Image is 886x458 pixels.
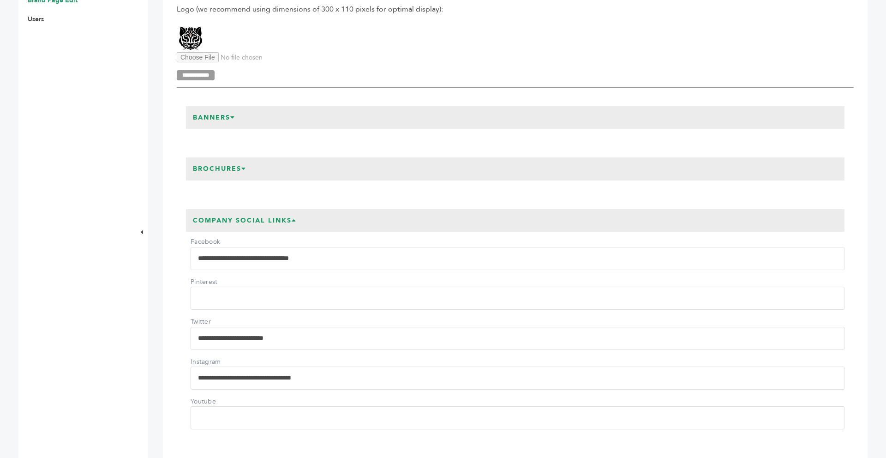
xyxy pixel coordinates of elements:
[191,277,255,287] label: Pinterest
[177,24,204,52] img: Balanced Tiger
[186,209,304,232] h3: Company Social Links
[191,237,255,247] label: Facebook
[186,157,253,181] h3: Brochures
[191,397,255,406] label: Youtube
[177,4,854,14] span: Logo (we recommend using dimensions of 300 x 110 pixels for optimal display):
[191,317,255,326] label: Twitter
[186,106,242,129] h3: Banners
[28,15,44,24] a: Users
[191,357,255,367] label: Instagram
